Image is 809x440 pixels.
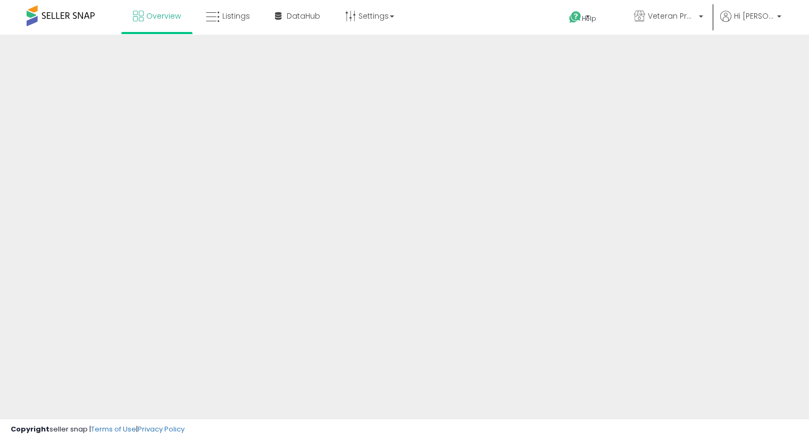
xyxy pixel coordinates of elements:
[287,11,320,21] span: DataHub
[561,3,617,35] a: Help
[222,11,250,21] span: Listings
[734,11,774,21] span: Hi [PERSON_NAME]
[720,11,781,35] a: Hi [PERSON_NAME]
[648,11,696,21] span: Veteran Product Sales
[11,425,185,435] div: seller snap | |
[569,11,582,24] i: Get Help
[138,424,185,434] a: Privacy Policy
[91,424,136,434] a: Terms of Use
[582,14,596,23] span: Help
[11,424,49,434] strong: Copyright
[146,11,181,21] span: Overview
